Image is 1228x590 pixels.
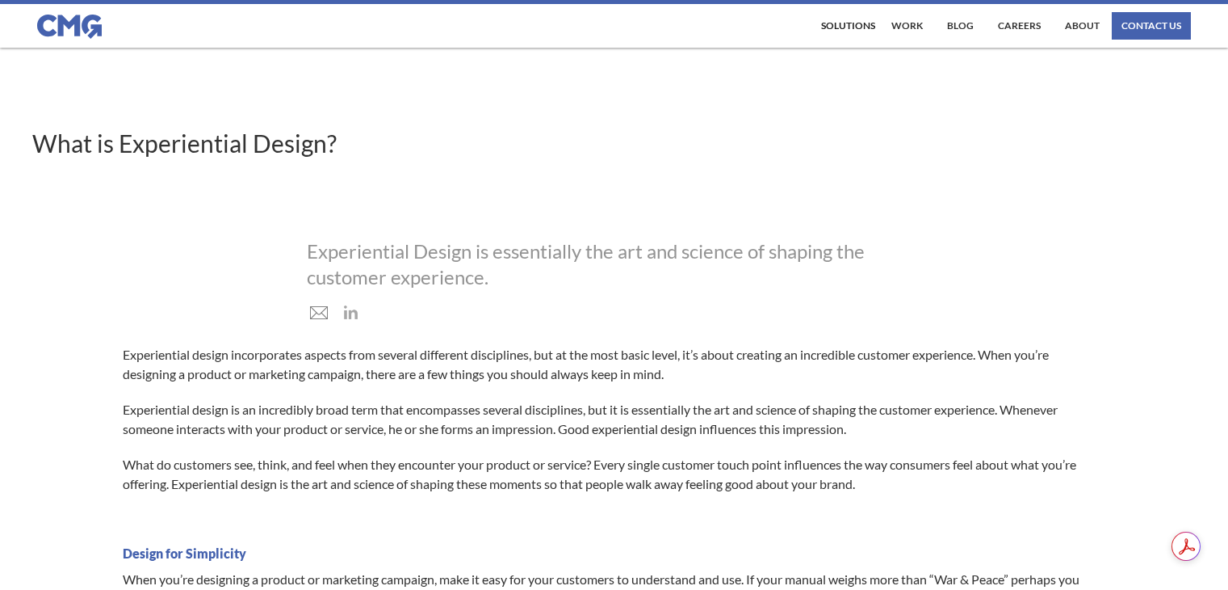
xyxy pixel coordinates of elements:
img: mail icon in grey [308,305,329,322]
div: Solutions [821,21,875,31]
a: Blog [943,12,978,40]
div: Experiential Design is essentially the art and science of shaping the customer experience. [307,238,921,290]
p: Experiential design is an incredibly broad term that encompasses several disciplines, but it is e... [123,400,1089,439]
a: About [1061,12,1104,40]
p: Experiential design incorporates aspects from several different disciplines, but at the most basi... [123,345,1089,384]
p: ‍ [123,510,1089,529]
a: Careers [994,12,1045,40]
h3: Design for Simplicity [123,546,1089,562]
div: contact us [1121,21,1181,31]
img: CMG logo in blue. [37,15,102,39]
p: What do customers see, think, and feel when they encounter your product or service? Every single ... [123,455,1089,494]
img: LinkedIn icon in grey [342,304,359,321]
a: work [887,12,927,40]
